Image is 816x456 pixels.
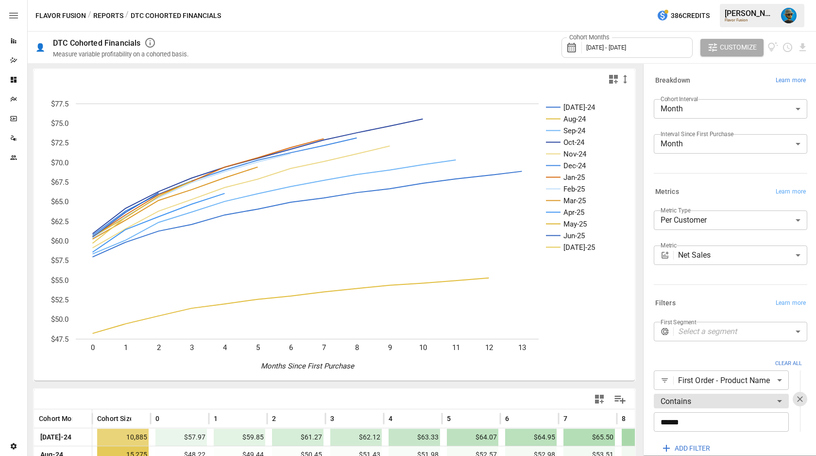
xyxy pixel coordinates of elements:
span: [DATE] - [DATE] [586,44,626,51]
div: 👤 [35,43,45,52]
text: [DATE]-25 [563,243,595,252]
text: Feb-25 [563,185,585,193]
button: Sort [132,412,146,425]
text: Apr-25 [563,208,584,217]
button: Sort [73,412,87,425]
text: $62.5 [51,217,68,226]
div: Flavor Fusion [725,18,775,22]
h6: Breakdown [655,75,690,86]
svg: A chart. [34,89,628,381]
span: Learn more [776,187,806,197]
button: Reports [93,10,123,22]
div: Contains [654,391,789,411]
span: 6 [505,414,509,423]
button: Sort [452,412,465,425]
text: 5 [256,343,260,352]
span: 5 [447,414,451,423]
button: Sort [160,412,174,425]
button: View documentation [767,39,779,56]
text: 12 [485,343,493,352]
span: $64.95 [505,429,557,446]
button: Customize [700,39,764,56]
text: $65.0 [51,197,68,206]
text: 9 [388,343,392,352]
button: Download report [797,42,808,53]
span: 8 [622,414,626,423]
button: 386Credits [653,7,714,25]
button: Sort [568,412,582,425]
text: Oct-24 [563,138,585,147]
text: Dec-24 [563,161,586,170]
div: Month [654,134,807,154]
span: $62.12 [330,429,382,446]
text: 8 [355,343,359,352]
label: Metric Type [661,206,691,214]
text: $67.5 [51,178,68,187]
img: Lance Quejada [781,8,797,23]
span: 10,885 [97,429,149,446]
button: Sort [393,412,407,425]
span: $63.33 [389,429,440,446]
label: Interval Since First Purchase [661,130,733,138]
span: Learn more [776,76,806,86]
span: $59.85 [214,429,265,446]
span: Customize [720,41,757,53]
text: $70.0 [51,158,68,167]
em: Select a segment [678,327,737,336]
h6: Metrics [655,187,679,197]
text: Months Since First Purchase [261,362,355,370]
div: Net Sales [678,246,807,265]
label: First Segment [661,318,697,326]
text: 11 [452,343,460,352]
text: $60.0 [51,237,68,246]
span: [DATE]-24 [39,429,73,446]
span: $61.27 [272,429,323,446]
label: Cohort Months [567,33,612,42]
div: / [125,10,129,22]
button: Schedule report [782,42,793,53]
div: [PERSON_NAME] [725,9,775,18]
text: $52.5 [51,296,68,304]
text: [DATE]-24 [563,103,595,112]
span: 0 [155,414,159,423]
text: $57.5 [51,256,68,265]
label: Metric [661,241,677,249]
text: Sep-24 [563,126,586,135]
text: $55.0 [51,276,68,285]
span: 3 [330,414,334,423]
span: 7 [563,414,567,423]
text: Jun-25 [563,231,585,240]
text: Jan-25 [563,173,585,182]
button: Sort [510,412,524,425]
span: Cohort Month [39,414,82,423]
text: $50.0 [51,315,68,324]
span: 386 Credits [671,10,710,22]
span: Cohort Size [97,414,134,423]
text: 2 [157,343,161,352]
text: 6 [289,343,293,352]
span: 1 [214,414,218,423]
span: 2 [272,414,276,423]
text: Aug-24 [563,115,586,123]
button: Sort [277,412,290,425]
text: $47.5 [51,335,68,344]
button: Sort [627,412,640,425]
button: Clear ALl [770,357,807,371]
text: Nov-24 [563,150,587,158]
span: $66.18 [622,429,673,446]
text: 13 [518,343,526,352]
span: First Order - Product Name [678,375,773,386]
span: 4 [389,414,392,423]
h6: Filters [655,298,676,309]
span: $64.07 [447,429,498,446]
text: $77.5 [51,100,68,108]
button: Sort [335,412,349,425]
text: 1 [124,343,128,352]
span: ADD FILTER [675,442,710,455]
label: Cohort Interval [661,95,698,103]
text: $75.0 [51,119,68,128]
text: 10 [419,343,427,352]
span: $65.50 [563,429,615,446]
div: Per Customer [654,210,807,230]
